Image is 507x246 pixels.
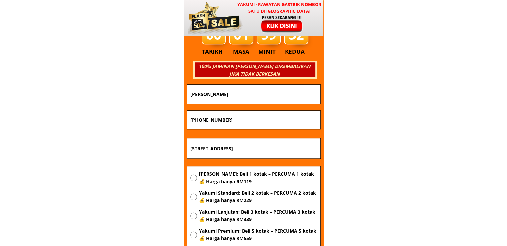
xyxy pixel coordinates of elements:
span: Yakumi Lanjutan: Beli 3 kotak – PERCUMA 3 kotak 💰 Harga hanya RM339 [199,208,317,223]
input: Nombor Telefon Bimbit [189,111,319,129]
h3: YAKUMI - Rawatan Gastrik Nombor Satu di [GEOGRAPHIC_DATA] [236,1,323,15]
h3: KEDUA [285,47,307,56]
h3: MINIT [258,47,278,56]
h3: TARIKH [202,47,230,56]
input: Nama penuh [189,85,319,104]
span: [PERSON_NAME]: Beli 1 kotak – PERCUMA 1 kotak 💰 Harga hanya RM119 [199,170,317,185]
h3: MASA [230,47,253,56]
input: Alamat [189,138,319,158]
span: Yakumi Premium: Beli 5 kotak – PERCUMA 5 kotak 💰 Harga hanya RM559 [199,227,317,242]
h3: 100% JAMINAN [PERSON_NAME] DIKEMBALIKAN JIKA TIDAK BERKESAN [194,63,315,78]
span: Yakumi Standard: Beli 2 kotak – PERCUMA 2 kotak 💰 Harga hanya RM229 [199,189,317,204]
